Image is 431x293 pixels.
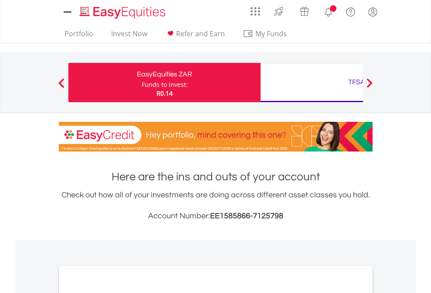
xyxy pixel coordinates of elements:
img: vouchers-v2.svg [297,4,312,18]
button: Previous [53,83,70,91]
a: Home page [76,2,169,20]
a: FAQ's and Support [339,2,362,20]
a: Invest Now [108,29,151,43]
img: EasyEquities_Logo.png [78,5,169,20]
a: Vouchers [292,2,317,18]
div: Check out how all of your investments are doing across different asset classes you hold. [59,189,373,222]
span: My Funds [243,28,300,39]
span: EE1585866-7125798 [210,212,283,220]
span: Refer and Earn [176,29,225,38]
img: thrive-v2.svg [271,4,286,18]
a: AppsGrid [245,2,266,16]
h1: Here are the ins and outs of your account [59,169,373,185]
div: Funds to invest: [142,80,188,89]
a: Notifications [317,2,339,20]
img: grid-menu-icon.svg [251,7,260,16]
button: Next [361,83,378,91]
h3: Account Number: [59,210,373,222]
div: EasyEquities ZAR [74,68,255,80]
a: Refer and Earn [162,29,228,43]
a: Portfolio [61,29,97,43]
span: R0.14 [156,89,173,97]
a: My Profile [362,2,384,21]
img: EasyCredit Promotion Banner [59,122,373,152]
